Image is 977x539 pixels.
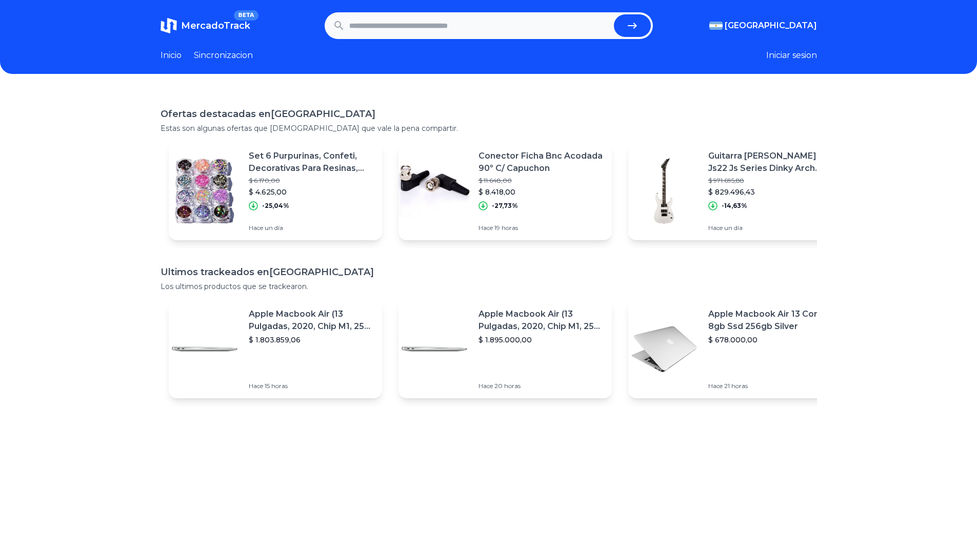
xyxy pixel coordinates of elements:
p: $ 11.648,00 [478,177,604,185]
p: Apple Macbook Air 13 Core I5 8gb Ssd 256gb Silver [708,308,833,333]
span: BETA [234,10,258,21]
a: MercadoTrackBETA [161,17,250,34]
img: Featured image [628,155,700,227]
p: Hace 20 horas [478,382,604,390]
p: Conector Ficha Bnc Acodada 90º C/ Capuchon [478,150,604,175]
p: $ 8.418,00 [478,187,604,197]
img: Featured image [169,313,241,385]
span: [GEOGRAPHIC_DATA] [725,20,817,32]
p: $ 1.803.859,06 [249,335,374,345]
p: $ 829.496,43 [708,187,833,197]
a: Featured imageApple Macbook Air (13 Pulgadas, 2020, Chip M1, 256 Gb De Ssd, 8 Gb De Ram) - Plata$... [169,300,382,398]
img: Argentina [709,22,723,30]
h1: Ultimos trackeados en [GEOGRAPHIC_DATA] [161,265,817,279]
button: Iniciar sesion [766,49,817,62]
p: Guitarra [PERSON_NAME] Js22 Js Series Dinky Arch Top Snow [PERSON_NAME] [708,150,833,175]
a: Featured imageApple Macbook Air (13 Pulgadas, 2020, Chip M1, 256 Gb De Ssd, 8 Gb De Ram) - Plata$... [398,300,612,398]
img: Featured image [169,155,241,227]
p: Set 6 Purpurinas, Confeti, Decorativas Para Resinas, [GEOGRAPHIC_DATA] [249,150,374,175]
p: Estas son algunas ofertas que [DEMOGRAPHIC_DATA] que vale la pena compartir. [161,123,817,133]
p: Hace 19 horas [478,224,604,232]
a: Sincronizacion [194,49,253,62]
h1: Ofertas destacadas en [GEOGRAPHIC_DATA] [161,107,817,121]
img: MercadoTrack [161,17,177,34]
p: $ 1.895.000,00 [478,335,604,345]
p: Apple Macbook Air (13 Pulgadas, 2020, Chip M1, 256 Gb De Ssd, 8 Gb De Ram) - Plata [478,308,604,333]
p: $ 678.000,00 [708,335,833,345]
p: $ 4.625,00 [249,187,374,197]
p: $ 971.695,88 [708,177,833,185]
span: MercadoTrack [181,20,250,31]
p: -25,04% [262,202,289,210]
a: Featured imageConector Ficha Bnc Acodada 90º C/ Capuchon$ 11.648,00$ 8.418,00-27,73%Hace 19 horas [398,142,612,240]
button: [GEOGRAPHIC_DATA] [709,20,817,32]
p: -14,63% [722,202,747,210]
p: Hace 21 horas [708,382,833,390]
p: Apple Macbook Air (13 Pulgadas, 2020, Chip M1, 256 Gb De Ssd, 8 Gb De Ram) - Plata [249,308,374,333]
p: Hace 15 horas [249,382,374,390]
p: -27,73% [492,202,518,210]
a: Featured imageSet 6 Purpurinas, Confeti, Decorativas Para Resinas, [GEOGRAPHIC_DATA]$ 6.170,00$ 4... [169,142,382,240]
img: Featured image [398,155,470,227]
p: $ 6.170,00 [249,177,374,185]
p: Hace un día [249,224,374,232]
a: Featured imageGuitarra [PERSON_NAME] Js22 Js Series Dinky Arch Top Snow [PERSON_NAME]$ 971.695,88... [628,142,842,240]
p: Los ultimos productos que se trackearon. [161,281,817,292]
img: Featured image [398,313,470,385]
img: Featured image [628,313,700,385]
a: Inicio [161,49,182,62]
a: Featured imageApple Macbook Air 13 Core I5 8gb Ssd 256gb Silver$ 678.000,00Hace 21 horas [628,300,842,398]
p: Hace un día [708,224,833,232]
